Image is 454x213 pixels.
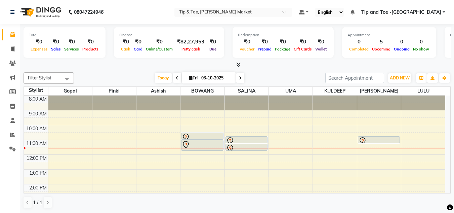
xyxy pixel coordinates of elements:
span: Upcoming [370,47,392,51]
span: 1 / 1 [33,199,42,206]
div: 8:00 AM [28,96,48,103]
div: 11:00 AM [25,140,48,147]
div: ₹0 [207,38,219,46]
span: LULU [401,87,445,95]
div: ₹0 [273,38,292,46]
span: [PERSON_NAME] [357,87,401,95]
div: 0 [411,38,431,46]
div: ₹0 [63,38,81,46]
div: [PERSON_NAME], TK01, 10:30 AM-11:00 AM, Essential Manicure w Scrub [181,133,223,139]
div: 12:00 PM [25,155,48,162]
div: 0 [392,38,411,46]
span: Gift Cards [292,47,314,51]
span: Ongoing [392,47,411,51]
span: Expenses [29,47,49,51]
div: Stylist [24,87,48,94]
div: 10:00 AM [25,125,48,132]
input: Search Appointment [325,73,384,83]
div: ₹0 [238,38,256,46]
span: Products [81,47,100,51]
div: ₹0 [256,38,273,46]
div: ₹0 [314,38,328,46]
div: ₹0 [144,38,174,46]
span: SALINA [225,87,269,95]
span: Gopal [48,87,92,95]
span: Filter Stylist [28,75,51,80]
span: Due [208,47,218,51]
div: 0 [347,38,370,46]
span: Card [132,47,144,51]
img: logo [17,3,63,22]
div: 9:00 AM [28,110,48,117]
div: ₹82,27,953 [174,38,207,46]
span: Wallet [314,47,328,51]
span: BOWANG [180,87,224,95]
div: [PERSON_NAME], TK01, 10:45 AM-11:15 AM, Essential Manicure w Scrub [358,137,400,143]
div: 1:00 PM [28,170,48,177]
span: Pinki [92,87,136,95]
div: ₹0 [29,38,49,46]
span: Services [63,47,81,51]
button: ADD NEW [388,73,411,83]
span: Voucher [238,47,256,51]
div: ₹0 [292,38,314,46]
span: Sales [49,47,63,51]
span: No show [411,47,431,51]
span: Completed [347,47,370,51]
span: Fri [187,75,199,80]
div: Total [29,32,100,38]
span: UMA [269,87,313,95]
div: [PERSON_NAME], TK01, 10:45 AM-11:15 AM, Essential Manicure w Scrub [226,137,267,143]
div: 2:00 PM [28,184,48,191]
div: ₹0 [119,38,132,46]
div: ₹0 [49,38,63,46]
span: Ashish [136,87,180,95]
div: 5 [370,38,392,46]
input: 2025-10-03 [199,73,233,83]
span: Prepaid [256,47,273,51]
span: Today [155,73,172,83]
div: ₹0 [132,38,144,46]
span: Tip and Toe -[GEOGRAPHIC_DATA] [361,9,441,16]
span: ADD NEW [390,75,410,80]
span: Petty cash [180,47,202,51]
div: Redemption [238,32,328,38]
div: Finance [119,32,219,38]
span: Online/Custom [144,47,174,51]
span: Cash [119,47,132,51]
span: Package [273,47,292,51]
b: 08047224946 [74,3,104,22]
div: [PERSON_NAME], TK01, 11:15 AM-11:45 AM, Permanent Gel Polish [226,144,267,150]
span: KULDEEP [313,87,357,95]
div: [PERSON_NAME], TK01, 11:00 AM-11:45 AM, Nail Art (10 Fingers) [181,140,223,150]
div: Appointment [347,32,431,38]
div: ₹0 [81,38,100,46]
